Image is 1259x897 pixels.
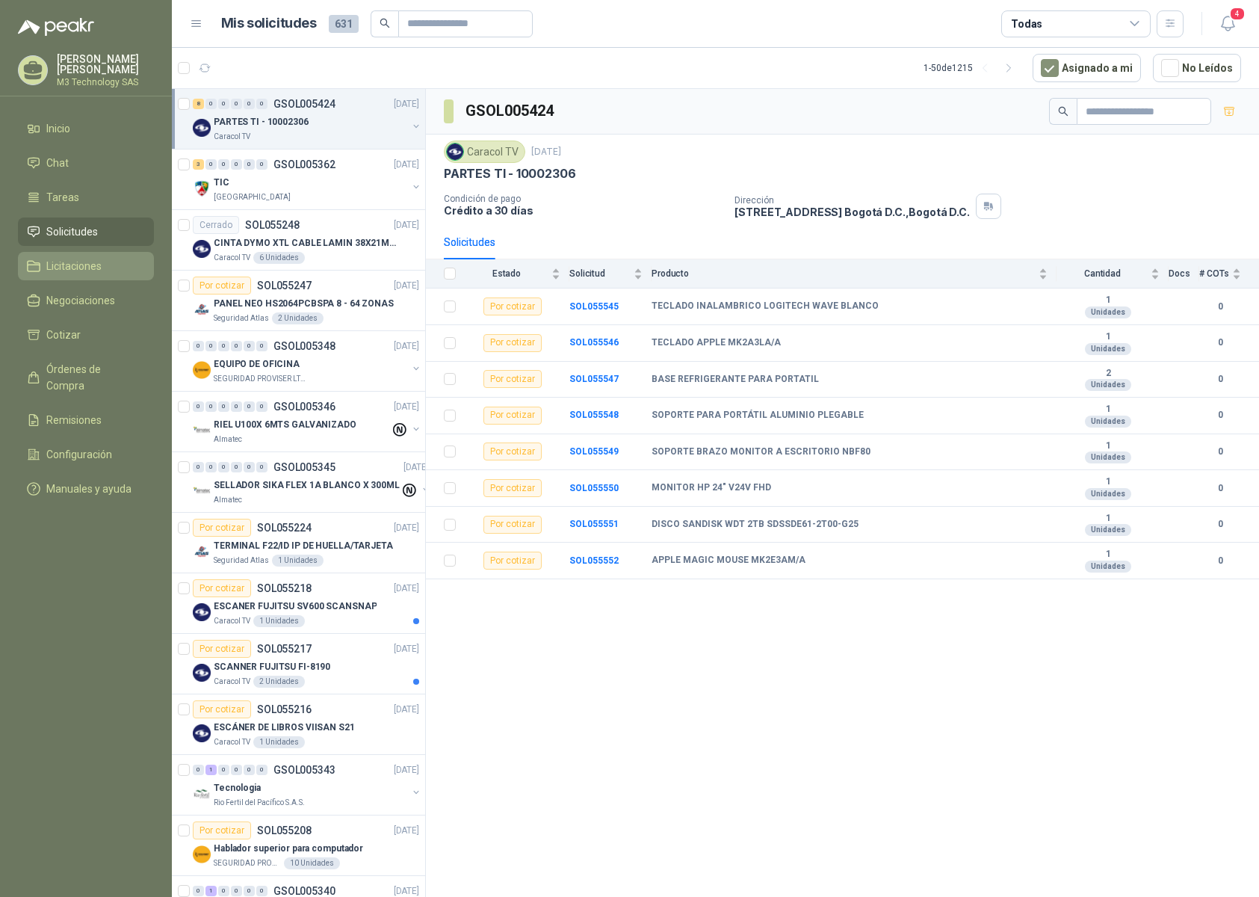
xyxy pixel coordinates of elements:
img: Company Logo [193,724,211,742]
div: Unidades [1085,416,1131,428]
div: 2 Unidades [253,676,305,688]
b: 2 [1057,368,1160,380]
div: 10 Unidades [284,857,340,869]
div: 0 [231,765,242,775]
div: 0 [193,765,204,775]
div: Unidades [1085,451,1131,463]
b: SOL055551 [569,519,619,529]
span: Remisiones [46,412,102,428]
p: EQUIPO DE OFICINA [214,357,300,372]
div: 0 [231,99,242,109]
p: [DATE] [394,279,419,293]
b: 0 [1199,554,1241,568]
p: M3 Technology SAS [57,78,154,87]
span: Cantidad [1057,268,1148,279]
p: TERMINAL F22/ID IP DE HUELLA/TARJETA [214,539,393,553]
b: SOPORTE BRAZO MONITOR A ESCRITORIO NBF80 [652,446,870,458]
a: Por cotizarSOL055224[DATE] Company LogoTERMINAL F22/ID IP DE HUELLA/TARJETASeguridad Atlas1 Unidades [172,513,425,573]
b: 1 [1057,404,1160,416]
img: Company Logo [193,543,211,561]
div: 8 [193,99,204,109]
span: Inicio [46,120,70,137]
span: search [1058,106,1068,117]
p: Almatec [214,434,242,446]
span: Manuales y ayuda [46,481,132,497]
b: SOPORTE PARA PORTÁTIL ALUMINIO PLEGABLE [652,410,864,422]
p: [DATE] [394,763,419,777]
div: Unidades [1085,561,1131,573]
p: Seguridad Atlas [214,312,269,324]
a: Inicio [18,114,154,143]
a: Solicitudes [18,218,154,246]
p: GSOL005362 [273,159,335,170]
p: GSOL005424 [273,99,335,109]
div: 0 [193,341,204,351]
b: 0 [1199,481,1241,496]
div: 0 [193,401,204,412]
div: 1 Unidades [272,555,324,567]
button: Asignado a mi [1033,54,1141,82]
button: No Leídos [1153,54,1241,82]
b: SOL055547 [569,374,619,384]
p: [DATE] [394,218,419,232]
div: Por cotizar [483,516,542,534]
a: 0 0 0 0 0 0 GSOL005346[DATE] Company LogoRIEL U100X 6MTS GALVANIZADOAlmatec [193,398,422,446]
div: 1 Unidades [253,615,305,627]
a: SOL055550 [569,483,619,493]
img: Company Logo [193,422,211,440]
div: Por cotizar [483,334,542,352]
p: SELLADOR SIKA FLEX 1A BLANCO X 300ML [214,478,400,493]
p: Condición de pago [444,194,723,204]
div: 0 [193,462,204,472]
div: 3 [193,159,204,170]
span: 4 [1229,7,1246,21]
p: Almatec [214,494,242,506]
div: 0 [244,886,255,896]
p: Hablador superior para computador [214,842,363,856]
h3: GSOL005424 [465,99,556,123]
span: Órdenes de Compra [46,361,140,394]
img: Company Logo [193,603,211,621]
b: SOL055545 [569,301,619,312]
div: Unidades [1085,524,1131,536]
span: Configuración [46,446,112,463]
div: 0 [205,341,217,351]
p: RIEL U100X 6MTS GALVANIZADO [214,418,356,432]
div: Por cotizar [193,700,251,718]
p: Caracol TV [214,676,250,688]
a: Chat [18,149,154,177]
b: TECLADO INALAMBRICO LOGITECH WAVE BLANCO [652,300,879,312]
img: Company Logo [193,300,211,318]
div: Unidades [1085,379,1131,391]
b: 0 [1199,336,1241,350]
h1: Mis solicitudes [221,13,317,34]
a: Licitaciones [18,252,154,280]
div: Por cotizar [483,370,542,388]
p: [GEOGRAPHIC_DATA] [214,191,291,203]
div: Por cotizar [483,479,542,497]
a: Tareas [18,183,154,212]
div: 0 [218,462,229,472]
p: [STREET_ADDRESS] Bogotá D.C. , Bogotá D.C. [734,206,969,218]
span: Solicitud [569,268,631,279]
div: Caracol TV [444,141,525,163]
div: Unidades [1085,488,1131,500]
div: 0 [218,159,229,170]
p: Caracol TV [214,615,250,627]
b: 0 [1199,408,1241,422]
div: 0 [231,462,242,472]
div: 0 [205,401,217,412]
span: Estado [465,268,548,279]
a: SOL055548 [569,410,619,420]
b: 1 [1057,440,1160,452]
p: Tecnologia [214,781,261,795]
a: 0 1 0 0 0 0 GSOL005343[DATE] Company LogoTecnologiaRio Fertil del Pacífico S.A.S. [193,761,422,809]
span: 631 [329,15,359,33]
div: Por cotizar [193,822,251,839]
div: 0 [244,341,255,351]
div: 0 [244,462,255,472]
div: 0 [244,401,255,412]
div: 1 [205,765,217,775]
img: Company Logo [193,119,211,137]
span: Producto [652,268,1036,279]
